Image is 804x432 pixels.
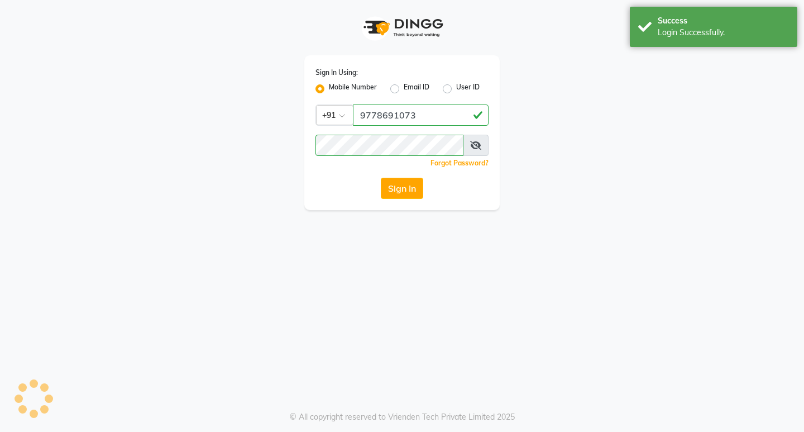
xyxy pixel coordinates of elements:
a: Forgot Password? [430,159,489,167]
input: Username [315,135,463,156]
img: logo1.svg [357,11,447,44]
input: Username [353,105,489,126]
label: Sign In Using: [315,68,358,78]
label: User ID [456,82,480,96]
div: Login Successfully. [658,27,789,39]
label: Email ID [404,82,429,96]
label: Mobile Number [329,82,377,96]
button: Sign In [381,178,423,199]
div: Success [658,15,789,27]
